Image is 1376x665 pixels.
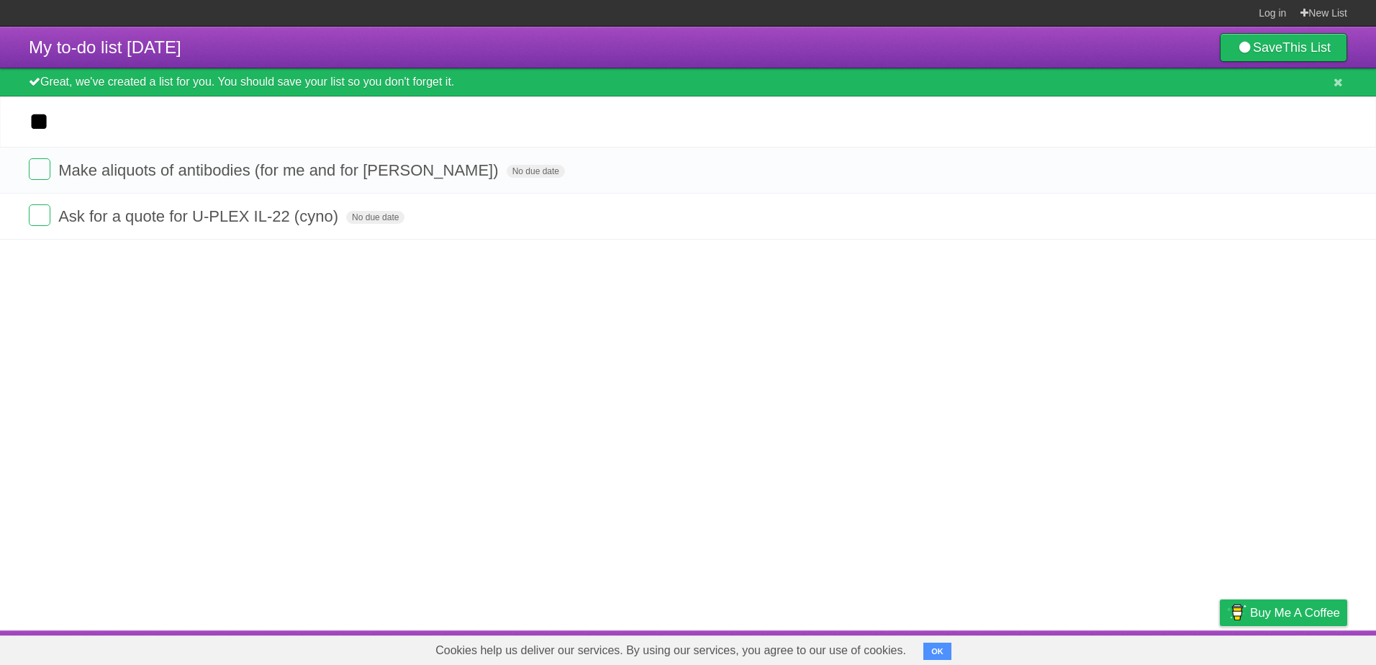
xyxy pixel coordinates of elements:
[346,211,404,224] span: No due date
[1201,634,1239,661] a: Privacy
[1282,40,1331,55] b: This List
[29,204,50,226] label: Done
[923,643,951,660] button: OK
[1250,600,1340,625] span: Buy me a coffee
[58,161,502,179] span: Make aliquots of antibodies (for me and for [PERSON_NAME])
[1076,634,1134,661] a: Developers
[507,165,565,178] span: No due date
[1220,600,1347,626] a: Buy me a coffee
[421,636,920,665] span: Cookies help us deliver our services. By using our services, you agree to our use of cookies.
[1152,634,1184,661] a: Terms
[58,207,342,225] span: Ask for a quote for U-PLEX IL-22 (cyno)
[29,158,50,180] label: Done
[1227,600,1246,625] img: Buy me a coffee
[1257,634,1347,661] a: Suggest a feature
[1028,634,1059,661] a: About
[29,37,181,57] span: My to-do list [DATE]
[1220,33,1347,62] a: SaveThis List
